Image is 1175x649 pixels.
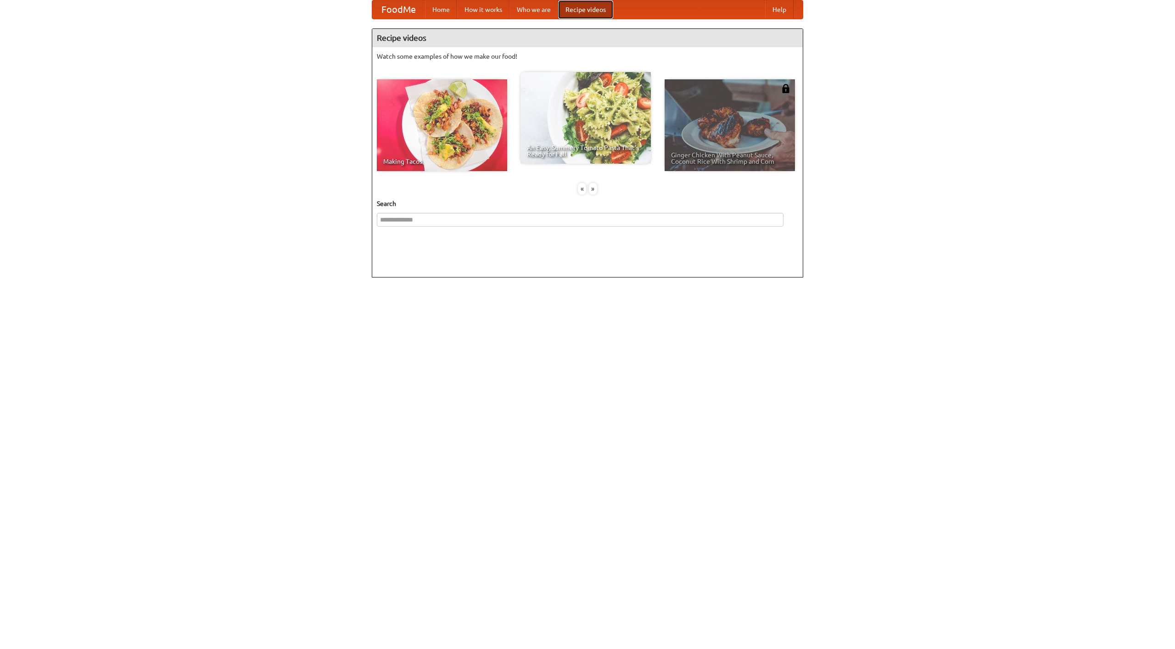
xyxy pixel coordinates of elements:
span: Making Tacos [383,158,501,165]
h5: Search [377,199,798,208]
span: An Easy, Summery Tomato Pasta That's Ready for Fall [527,144,644,157]
h4: Recipe videos [372,29,803,47]
a: Making Tacos [377,79,507,171]
a: Help [765,0,794,19]
div: « [578,183,586,194]
a: Home [425,0,457,19]
a: Recipe videos [558,0,613,19]
a: Who we are [509,0,558,19]
div: » [589,183,597,194]
p: Watch some examples of how we make our food! [377,52,798,61]
a: FoodMe [372,0,425,19]
a: An Easy, Summery Tomato Pasta That's Ready for Fall [520,72,651,164]
img: 483408.png [781,84,790,93]
a: How it works [457,0,509,19]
